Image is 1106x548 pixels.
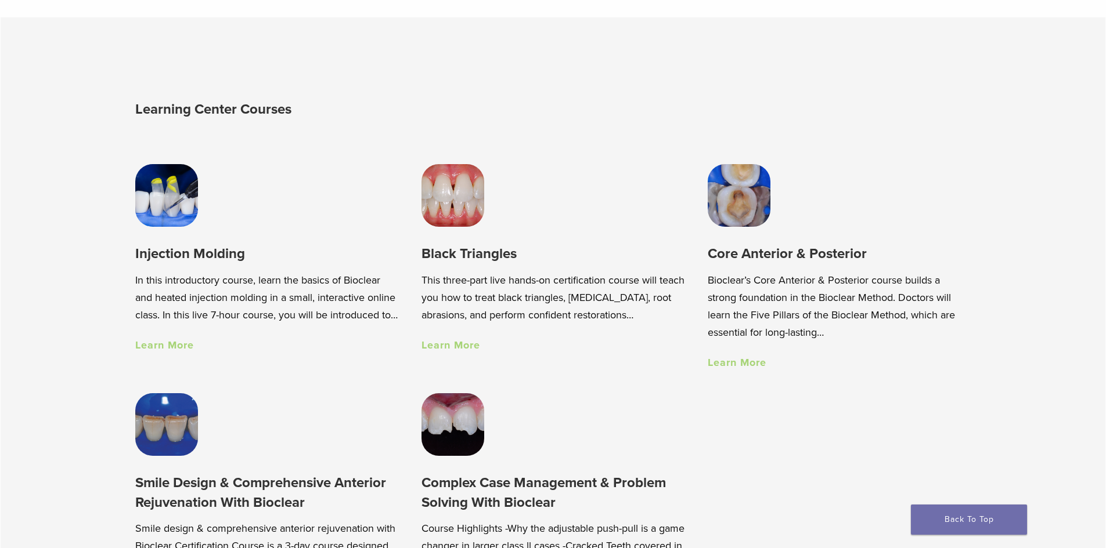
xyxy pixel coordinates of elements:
h3: Core Anterior & Posterior [708,244,971,263]
h2: Learning Center Courses [135,96,556,124]
a: Learn More [421,339,480,351]
a: Learn More [135,339,194,351]
h3: Black Triangles [421,244,685,263]
h3: Complex Case Management & Problem Solving With Bioclear [421,473,685,512]
a: Back To Top [911,505,1027,535]
a: Learn More [708,356,766,369]
h3: Smile Design & Comprehensive Anterior Rejuvenation With Bioclear [135,473,398,512]
p: In this introductory course, learn the basics of Bioclear and heated injection molding in a small... [135,271,398,324]
h3: Injection Molding [135,244,398,263]
p: Bioclear’s Core Anterior & Posterior course builds a strong foundation in the Bioclear Method. Do... [708,271,971,341]
p: This three-part live hands-on certification course will teach you how to treat black triangles, [... [421,271,685,324]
